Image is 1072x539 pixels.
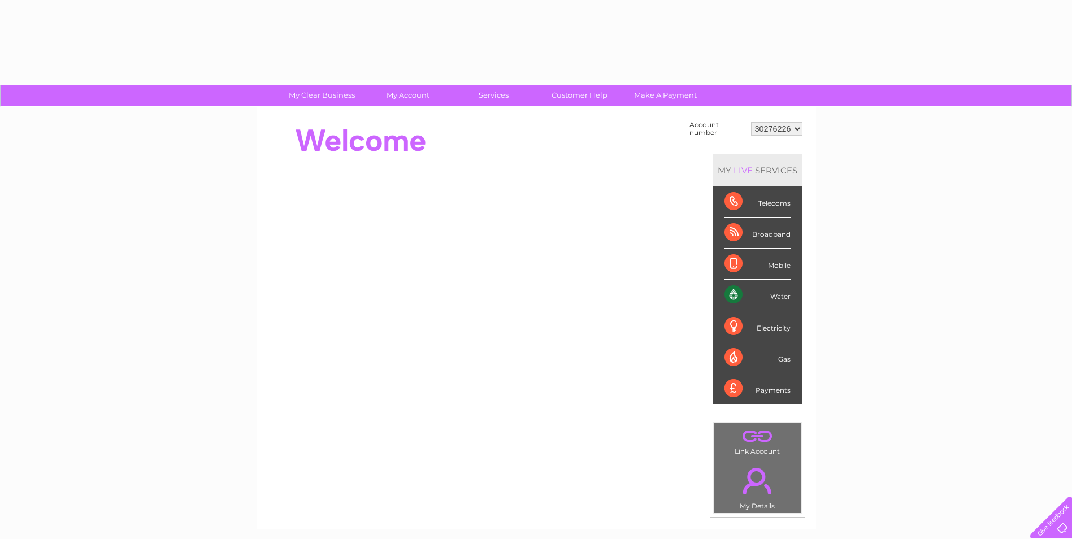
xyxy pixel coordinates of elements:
div: Electricity [724,311,791,342]
a: . [717,426,798,446]
div: Telecoms [724,186,791,218]
a: Make A Payment [619,85,712,106]
div: Mobile [724,249,791,280]
a: . [717,461,798,501]
a: Customer Help [533,85,626,106]
div: Water [724,280,791,311]
td: Account number [687,118,748,140]
div: LIVE [731,165,755,176]
td: Link Account [714,423,801,458]
a: My Account [361,85,454,106]
td: My Details [714,458,801,514]
div: Broadband [724,218,791,249]
div: Gas [724,342,791,373]
a: Services [447,85,540,106]
div: Payments [724,373,791,404]
a: My Clear Business [275,85,368,106]
div: MY SERVICES [713,154,802,186]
